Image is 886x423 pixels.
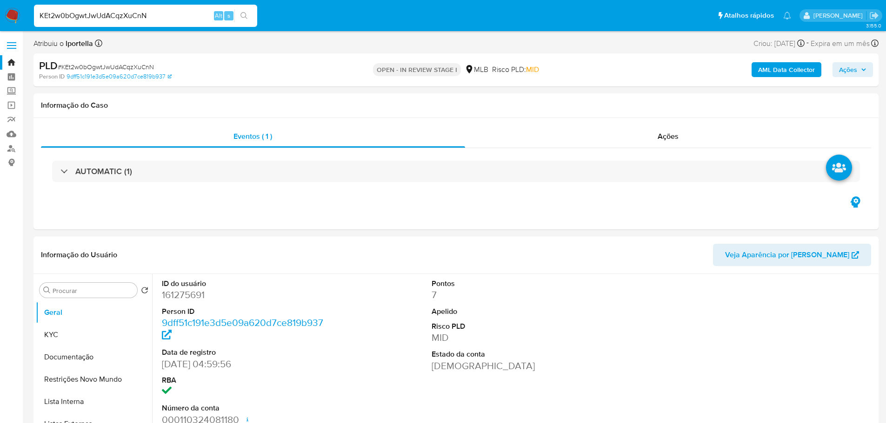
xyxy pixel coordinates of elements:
div: AUTOMATIC (1) [52,161,860,182]
dt: Risco PLD [432,321,602,332]
span: Ações [658,131,679,142]
span: Atribuiu o [33,39,93,49]
p: OPEN - IN REVIEW STAGE I [373,63,461,76]
dd: MID [432,331,602,344]
span: Veja Aparência por [PERSON_NAME] [725,244,849,266]
span: Expira em um mês [811,39,870,49]
div: Criou: [DATE] [753,37,805,50]
span: MID [526,64,539,75]
button: Documentação [36,346,152,368]
button: Lista Interna [36,390,152,413]
b: lportella [64,38,93,49]
h1: Informação do Caso [41,101,871,110]
button: search-icon [234,9,253,22]
dd: [DEMOGRAPHIC_DATA] [432,359,602,372]
b: AML Data Collector [758,62,815,77]
dt: Data de registro [162,347,333,358]
dt: Número da conta [162,403,333,413]
dt: ID do usuário [162,279,333,289]
a: 9dff51c191e3d5e09a620d7ce819b937 [162,316,323,342]
dt: RBA [162,375,333,385]
b: Person ID [39,72,65,81]
button: Geral [36,301,152,324]
button: KYC [36,324,152,346]
span: Alt [215,11,222,20]
a: Notificações [783,12,791,20]
dd: 7 [432,288,602,301]
dt: Estado da conta [432,349,602,359]
span: Risco PLD: [492,65,539,75]
a: 9dff51c191e3d5e09a620d7ce819b937 [67,72,172,81]
dd: [DATE] 04:59:56 [162,358,333,371]
button: Retornar ao pedido padrão [141,286,148,297]
input: Pesquise usuários ou casos... [34,10,257,22]
span: # KEt2w0bOgwtJwUdACqzXuCnN [58,62,154,72]
button: Veja Aparência por [PERSON_NAME] [713,244,871,266]
button: AML Data Collector [752,62,821,77]
h3: AUTOMATIC (1) [75,166,132,176]
b: PLD [39,58,58,73]
input: Procurar [53,286,133,295]
span: Ações [839,62,857,77]
dt: Person ID [162,306,333,317]
span: Atalhos rápidos [724,11,774,20]
span: Eventos ( 1 ) [233,131,272,142]
div: MLB [465,65,488,75]
span: - [806,37,809,50]
dd: 161275691 [162,288,333,301]
button: Restrições Novo Mundo [36,368,152,390]
dt: Pontos [432,279,602,289]
button: Procurar [43,286,51,294]
a: Sair [869,11,879,20]
p: lucas.portella@mercadolivre.com [813,11,866,20]
button: Ações [833,62,873,77]
dt: Apelido [432,306,602,317]
span: s [227,11,230,20]
h1: Informação do Usuário [41,250,117,260]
